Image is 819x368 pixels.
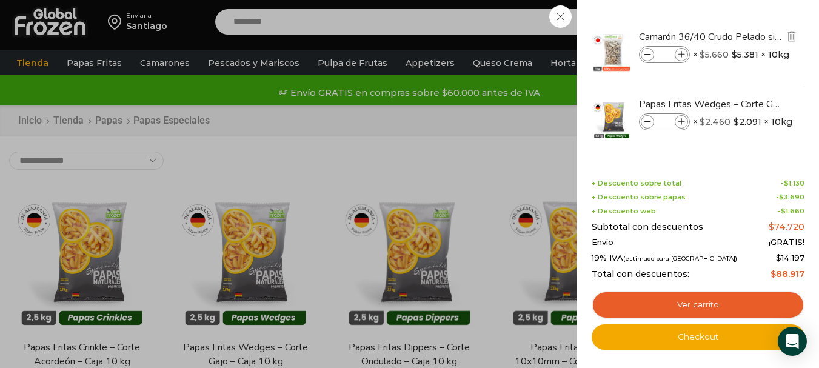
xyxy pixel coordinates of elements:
[732,49,758,61] bdi: 5.381
[784,179,804,187] bdi: 1.130
[700,116,730,127] bdi: 2.460
[769,238,804,247] span: ¡GRATIS!
[776,193,804,201] span: -
[592,207,656,215] span: + Descuento web
[781,207,804,215] bdi: 1.660
[592,222,703,232] span: Subtotal con descuentos
[700,49,705,60] span: $
[592,253,737,263] span: 19% IVA
[592,291,804,319] a: Ver carrito
[779,193,804,201] bdi: 3.690
[592,324,804,350] a: Checkout
[732,49,737,61] span: $
[623,255,737,262] small: (estimado para [GEOGRAPHIC_DATA])
[693,113,792,130] span: × × 10kg
[771,269,776,279] span: $
[779,193,784,201] span: $
[778,327,807,356] div: Open Intercom Messenger
[734,116,739,128] span: $
[592,179,681,187] span: + Descuento sobre total
[786,31,797,42] img: Eliminar Camarón 36/40 Crudo Pelado sin Vena - Bronze - Caja 10 kg del carrito
[700,116,705,127] span: $
[769,221,804,232] bdi: 74.720
[781,179,804,187] span: -
[785,30,798,45] a: Eliminar Camarón 36/40 Crudo Pelado sin Vena - Bronze - Caja 10 kg del carrito
[776,253,781,263] span: $
[769,221,774,232] span: $
[700,49,729,60] bdi: 5.660
[776,253,804,263] span: 14.197
[734,116,761,128] bdi: 2.091
[592,269,689,279] span: Total con descuentos:
[639,30,783,44] a: Camarón 36/40 Crudo Pelado sin Vena - Bronze - Caja 10 kg
[655,115,674,129] input: Product quantity
[784,179,789,187] span: $
[592,238,613,247] span: Envío
[639,98,783,111] a: Papas Fritas Wedges – Corte Gajo - Caja 10 kg
[778,207,804,215] span: -
[771,269,804,279] bdi: 88.917
[693,46,789,63] span: × × 10kg
[655,48,674,61] input: Product quantity
[592,193,686,201] span: + Descuento sobre papas
[781,207,786,215] span: $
